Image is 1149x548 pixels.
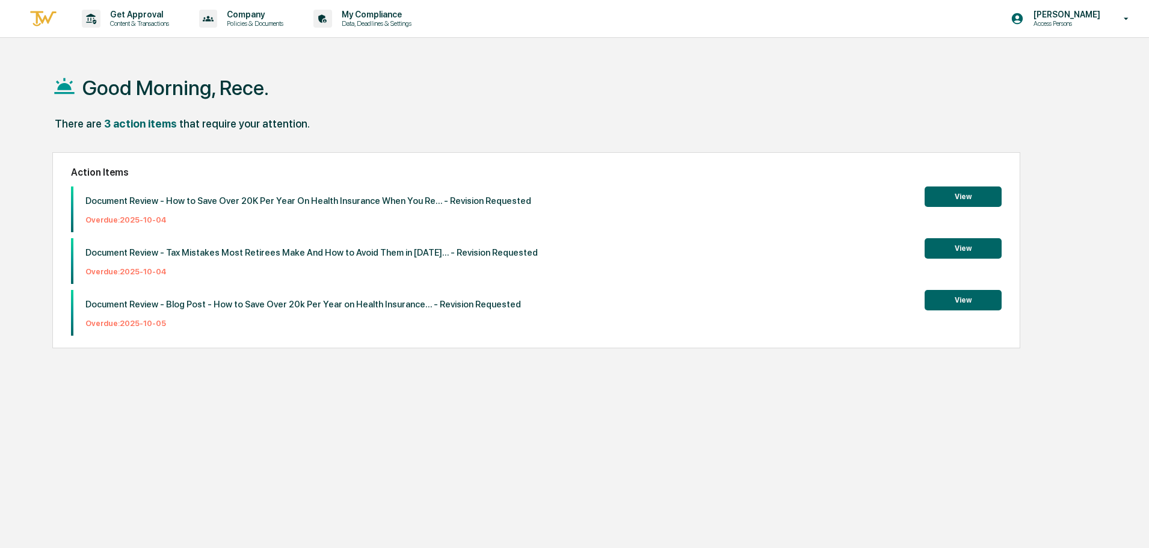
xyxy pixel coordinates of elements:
[85,247,538,258] p: Document Review - Tax Mistakes Most Retirees Make And How to Avoid Them in [DATE]... - Revision R...
[1024,10,1106,19] p: [PERSON_NAME]
[332,10,417,19] p: My Compliance
[85,195,531,206] p: Document Review - How to Save Over 20K Per Year On Health Insurance When You Re... - Revision Req...
[100,19,175,28] p: Content & Transactions
[925,242,1002,253] a: View
[925,186,1002,207] button: View
[925,190,1002,202] a: View
[217,19,289,28] p: Policies & Documents
[925,290,1002,310] button: View
[71,167,1002,178] h2: Action Items
[925,294,1002,305] a: View
[100,10,175,19] p: Get Approval
[104,117,177,130] div: 3 action items
[179,117,310,130] div: that require your attention.
[29,9,58,29] img: logo
[85,267,538,276] p: Overdue: 2025-10-04
[85,215,531,224] p: Overdue: 2025-10-04
[82,76,269,100] h1: Good Morning, Rece.
[85,319,521,328] p: Overdue: 2025-10-05
[332,19,417,28] p: Data, Deadlines & Settings
[1024,19,1106,28] p: Access Persons
[55,117,102,130] div: There are
[925,238,1002,259] button: View
[85,299,521,310] p: Document Review - Blog Post - How to Save Over 20k Per Year on Health Insurance... - Revision Req...
[217,10,289,19] p: Company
